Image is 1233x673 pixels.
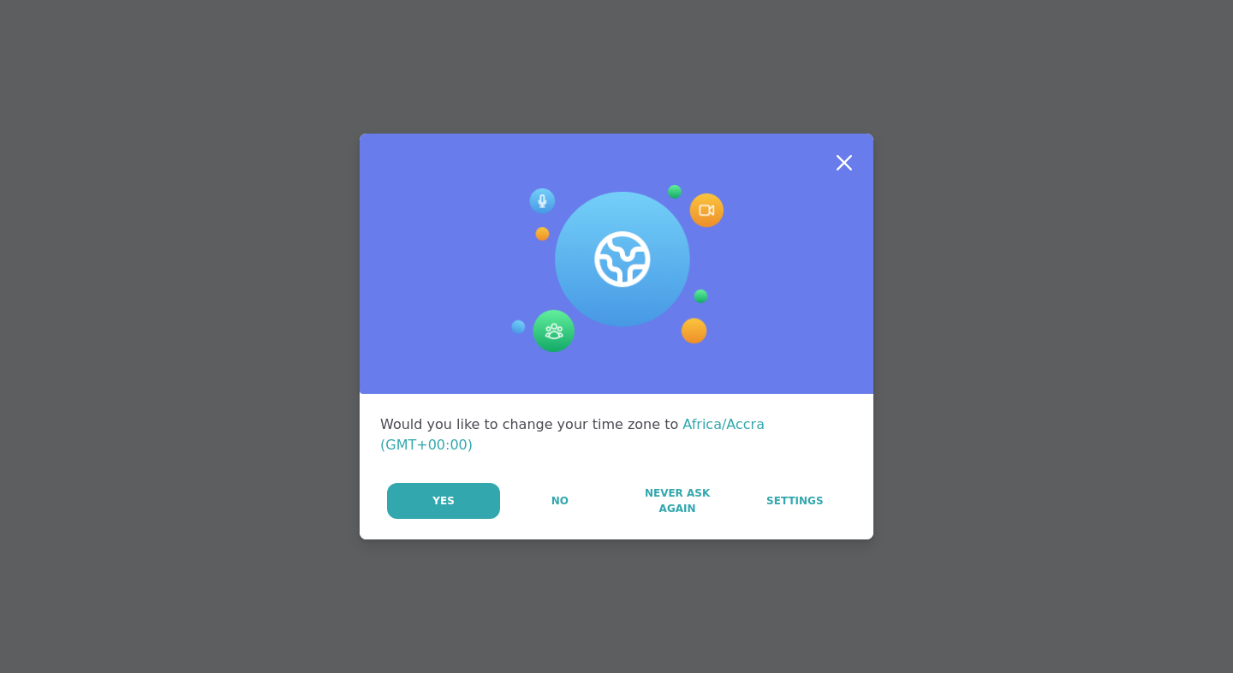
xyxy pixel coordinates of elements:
[619,483,735,519] button: Never Ask Again
[387,483,500,519] button: Yes
[551,493,569,509] span: No
[380,414,853,456] div: Would you like to change your time zone to
[737,483,853,519] a: Settings
[380,416,765,453] span: Africa/Accra (GMT+00:00)
[432,493,455,509] span: Yes
[766,493,824,509] span: Settings
[502,483,617,519] button: No
[509,185,724,353] img: Session Experience
[628,485,726,516] span: Never Ask Again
